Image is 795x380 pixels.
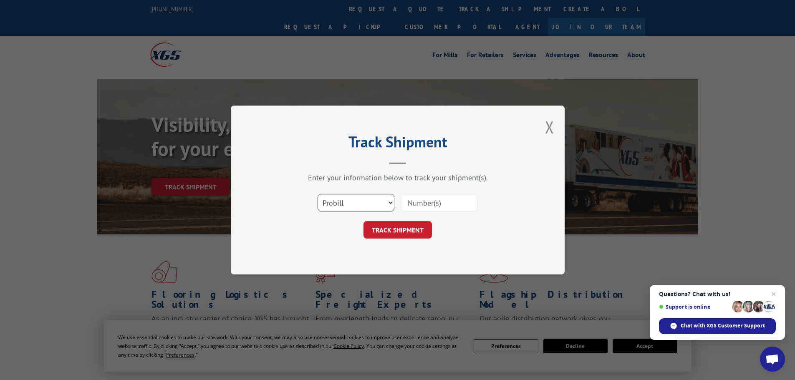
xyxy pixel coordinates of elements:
[659,318,776,334] div: Chat with XGS Customer Support
[401,194,477,211] input: Number(s)
[273,136,523,152] h2: Track Shipment
[659,304,729,310] span: Support is online
[769,289,779,299] span: Close chat
[545,116,554,138] button: Close modal
[363,221,432,239] button: TRACK SHIPMENT
[760,347,785,372] div: Open chat
[681,322,765,330] span: Chat with XGS Customer Support
[659,291,776,297] span: Questions? Chat with us!
[273,173,523,182] div: Enter your information below to track your shipment(s).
